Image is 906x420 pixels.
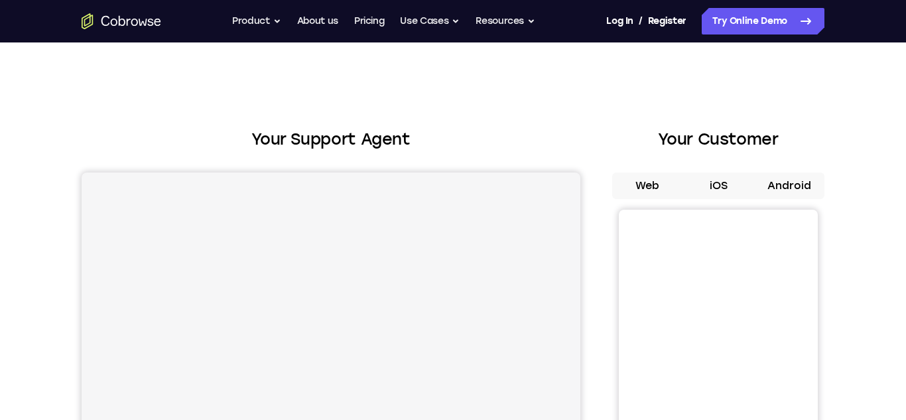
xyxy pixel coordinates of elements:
a: Pricing [354,8,385,35]
a: Try Online Demo [702,8,824,35]
span: / [639,13,643,29]
button: Product [232,8,281,35]
a: Log In [606,8,633,35]
h2: Your Support Agent [82,127,580,151]
button: iOS [683,173,754,199]
a: Go to the home page [82,13,161,29]
button: Use Cases [400,8,460,35]
a: Register [648,8,686,35]
a: About us [297,8,338,35]
button: Web [612,173,683,199]
button: Resources [476,8,535,35]
button: Android [753,173,824,199]
h2: Your Customer [612,127,824,151]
